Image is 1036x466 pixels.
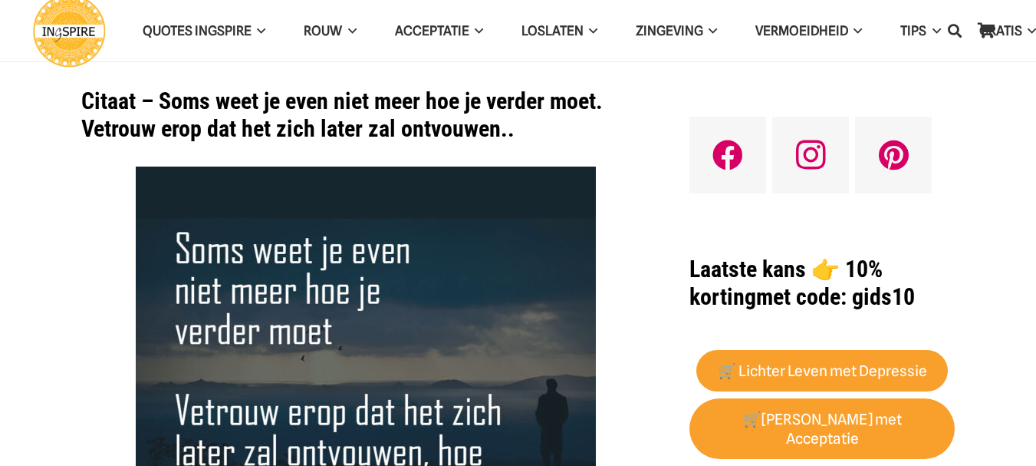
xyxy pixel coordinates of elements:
[521,23,584,38] span: Loslaten
[376,12,502,51] a: AcceptatieAcceptatie Menu
[1022,12,1036,50] span: GRATIS Menu
[881,12,959,51] a: TIPSTIPS Menu
[395,23,469,38] span: Acceptatie
[584,12,597,50] span: Loslaten Menu
[703,12,717,50] span: Zingeving Menu
[342,12,356,50] span: ROUW Menu
[636,23,703,38] span: Zingeving
[617,12,736,51] a: ZingevingZingeving Menu
[939,12,970,50] a: Zoeken
[689,256,955,311] h1: met code: gids10
[900,23,926,38] span: TIPS
[979,23,1022,38] span: GRATIS
[743,411,902,448] strong: 🛒[PERSON_NAME] met Acceptatie
[926,12,940,50] span: TIPS Menu
[689,256,883,310] strong: Laatste kans 👉 10% korting
[736,12,881,51] a: VERMOEIDHEIDVERMOEIDHEID Menu
[772,117,849,193] a: Instagram
[252,12,265,50] span: QUOTES INGSPIRE Menu
[848,12,862,50] span: VERMOEIDHEID Menu
[689,398,955,460] a: 🛒[PERSON_NAME] met Acceptatie
[696,350,948,392] a: 🛒 Lichter Leven met Depressie
[304,23,342,38] span: ROUW
[284,12,375,51] a: ROUWROUW Menu
[123,12,284,51] a: QUOTES INGSPIREQUOTES INGSPIRE Menu
[143,23,252,38] span: QUOTES INGSPIRE
[855,117,932,193] a: Pinterest
[755,23,848,38] span: VERMOEIDHEID
[718,362,927,380] strong: 🛒 Lichter Leven met Depressie
[469,12,483,50] span: Acceptatie Menu
[689,117,766,193] a: Facebook
[502,12,617,51] a: LoslatenLoslaten Menu
[81,88,651,143] h1: Citaat – Soms weet je even niet meer hoe je verder moet. Vetrouw erop dat het zich later zal ontv...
